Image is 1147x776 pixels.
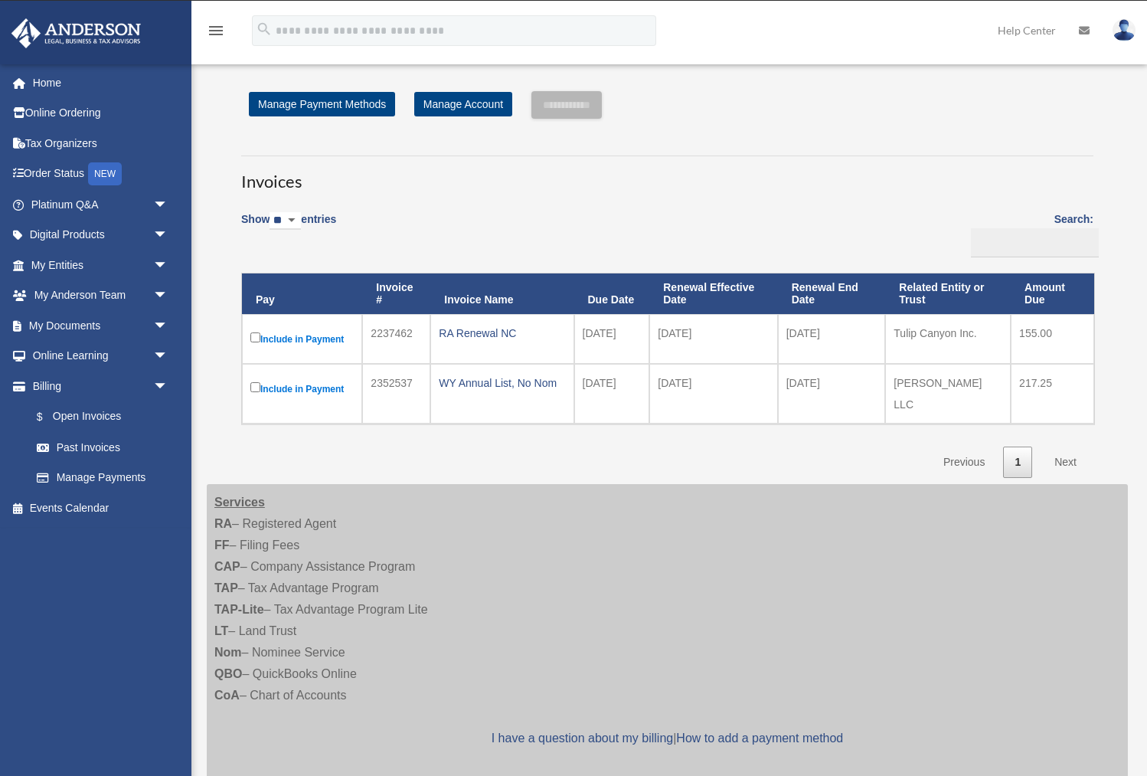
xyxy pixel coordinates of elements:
[649,314,777,364] td: [DATE]
[7,18,145,48] img: Anderson Advisors Platinum Portal
[11,220,191,250] a: Digital Productsarrow_drop_down
[256,21,273,38] i: search
[207,27,225,40] a: menu
[1011,314,1094,364] td: 155.00
[885,314,1011,364] td: Tulip Canyon Inc.
[649,364,777,424] td: [DATE]
[574,314,650,364] td: [DATE]
[1113,19,1136,41] img: User Pic
[778,273,886,315] th: Renewal End Date: activate to sort column ascending
[241,156,1093,194] h3: Invoices
[153,310,184,342] span: arrow_drop_down
[778,314,886,364] td: [DATE]
[11,128,191,159] a: Tax Organizers
[88,162,122,185] div: NEW
[250,329,354,349] label: Include in Payment
[249,92,395,116] a: Manage Payment Methods
[414,92,512,116] a: Manage Account
[250,332,260,342] input: Include in Payment
[492,732,673,745] a: I have a question about my billing
[971,228,1099,257] input: Search:
[1011,273,1094,315] th: Amount Due: activate to sort column ascending
[241,210,336,245] label: Show entries
[362,314,430,364] td: 2237462
[270,212,301,230] select: Showentries
[11,280,191,311] a: My Anderson Teamarrow_drop_down
[214,517,232,530] strong: RA
[11,189,191,220] a: Platinum Q&Aarrow_drop_down
[214,728,1120,749] p: |
[45,408,53,427] span: $
[1003,447,1032,478] a: 1
[11,250,191,280] a: My Entitiesarrow_drop_down
[885,364,1011,424] td: [PERSON_NAME] LLC
[153,189,184,221] span: arrow_drop_down
[242,273,362,315] th: Pay: activate to sort column descending
[966,210,1093,257] label: Search:
[207,21,225,40] i: menu
[214,689,240,702] strong: CoA
[11,371,184,401] a: Billingarrow_drop_down
[932,447,996,478] a: Previous
[11,493,191,523] a: Events Calendar
[153,220,184,251] span: arrow_drop_down
[362,364,430,424] td: 2352537
[676,732,843,745] a: How to add a payment method
[214,496,265,509] strong: Services
[574,364,650,424] td: [DATE]
[214,646,242,659] strong: Nom
[649,273,777,315] th: Renewal Effective Date: activate to sort column ascending
[153,250,184,281] span: arrow_drop_down
[214,539,230,552] strong: FF
[214,624,228,637] strong: LT
[778,364,886,424] td: [DATE]
[214,603,264,616] strong: TAP-Lite
[430,273,573,315] th: Invoice Name: activate to sort column ascending
[11,341,191,372] a: Online Learningarrow_drop_down
[439,372,565,394] div: WY Annual List, No Nom
[885,273,1011,315] th: Related Entity or Trust: activate to sort column ascending
[362,273,430,315] th: Invoice #: activate to sort column ascending
[21,432,184,463] a: Past Invoices
[1043,447,1088,478] a: Next
[153,280,184,312] span: arrow_drop_down
[153,371,184,402] span: arrow_drop_down
[153,341,184,372] span: arrow_drop_down
[250,379,354,398] label: Include in Payment
[214,667,242,680] strong: QBO
[574,273,650,315] th: Due Date: activate to sort column ascending
[250,382,260,392] input: Include in Payment
[21,401,176,433] a: $Open Invoices
[11,310,191,341] a: My Documentsarrow_drop_down
[11,98,191,129] a: Online Ordering
[439,323,565,344] div: RA Renewal NC
[11,67,191,98] a: Home
[11,159,191,190] a: Order StatusNEW
[1011,364,1094,424] td: 217.25
[214,581,238,594] strong: TAP
[21,463,184,493] a: Manage Payments
[214,560,240,573] strong: CAP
